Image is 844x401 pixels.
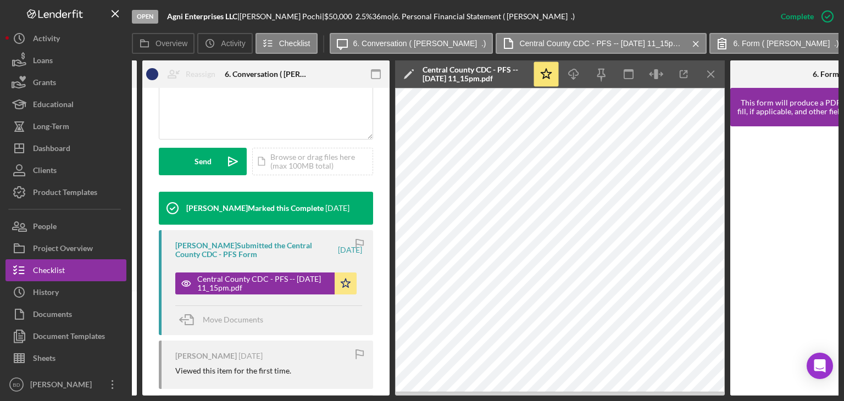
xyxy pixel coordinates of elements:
div: Long-Term [33,115,69,140]
button: People [5,215,126,237]
div: Central County CDC - PFS -- [DATE] 11_15pm.pdf [423,65,527,83]
button: Checklist [256,33,318,54]
div: Clients [33,159,57,184]
button: Central County CDC - PFS -- [DATE] 11_15pm.pdf [175,272,357,294]
div: | 6. Personal Financial Statement ( [PERSON_NAME] .) [392,12,575,21]
div: [PERSON_NAME] Pochi | [240,12,324,21]
button: Central County CDC - PFS -- [DATE] 11_15pm.pdf [496,33,707,54]
button: Clients [5,159,126,181]
button: History [5,281,126,303]
div: People [33,215,57,240]
div: Open Intercom Messenger [807,353,833,379]
button: Document Templates [5,325,126,347]
button: BD[PERSON_NAME] [5,374,126,396]
button: Product Templates [5,181,126,203]
span: $50,000 [324,12,352,21]
div: Document Templates [33,325,105,350]
div: Loans [33,49,53,74]
div: History [33,281,59,306]
button: Documents [5,303,126,325]
div: Sheets [33,347,55,372]
button: Sheets [5,347,126,369]
div: Reassign [186,63,215,85]
button: Grants [5,71,126,93]
div: Grants [33,71,56,96]
label: 6. Conversation ( [PERSON_NAME] .) [353,39,486,48]
button: Send [159,148,247,175]
div: [PERSON_NAME] Marked this Complete [186,204,324,213]
label: 6. Form ( [PERSON_NAME] .) [733,39,839,48]
div: Product Templates [33,181,97,206]
div: Dashboard [33,137,70,162]
div: | [167,12,240,21]
time: 2025-06-26 15:22 [238,352,263,360]
button: Long-Term [5,115,126,137]
button: Activity [197,33,252,54]
div: 2.5 % [356,12,372,21]
div: Project Overview [33,237,93,262]
div: Viewed this item for the first time. [175,366,291,375]
div: Documents [33,303,72,328]
button: Project Overview [5,237,126,259]
div: [PERSON_NAME] [175,352,237,360]
label: Activity [221,39,245,48]
button: 6. Conversation ( [PERSON_NAME] .) [330,33,493,54]
button: Loans [5,49,126,71]
div: Send [195,148,212,175]
div: [PERSON_NAME] [27,374,99,398]
div: Educational [33,93,74,118]
time: 2025-06-27 03:15 [338,246,362,254]
time: 2025-06-30 19:45 [325,204,349,213]
div: Central County CDC - PFS -- [DATE] 11_15pm.pdf [197,275,329,292]
b: Agni Enterprises LLC [167,12,237,21]
div: Checklist [33,259,65,284]
label: Central County CDC - PFS -- [DATE] 11_15pm.pdf [519,39,684,48]
button: Reassign [141,63,226,85]
button: Activity [5,27,126,49]
button: Dashboard [5,137,126,159]
button: Complete [770,5,839,27]
div: Activity [33,27,60,52]
label: Checklist [279,39,310,48]
div: 36 mo [372,12,392,21]
div: [PERSON_NAME] Submitted the Central County CDC - PFS Form [175,241,336,259]
div: Open [132,10,158,24]
label: Overview [156,39,187,48]
button: Overview [132,33,195,54]
span: Move Documents [203,315,263,324]
button: Educational [5,93,126,115]
text: BD [13,382,20,388]
button: Checklist [5,259,126,281]
button: Move Documents [175,306,274,333]
div: Complete [781,5,814,27]
div: 6. Conversation ( [PERSON_NAME] .) [225,70,307,79]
